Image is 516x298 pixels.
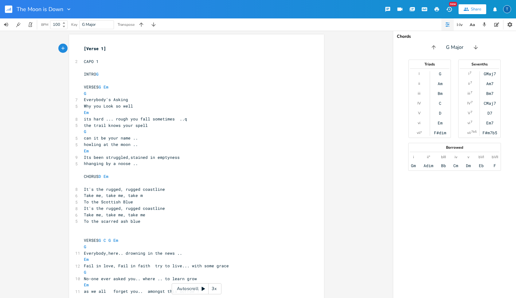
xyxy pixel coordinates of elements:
[84,46,106,51] span: [Verse 1]
[84,212,145,218] span: Take me, take me, take me
[84,148,89,154] span: Em
[71,23,77,26] div: Key
[484,101,496,106] div: CMaj7
[104,174,108,179] span: Em
[503,2,511,16] button: T
[84,129,86,134] span: G
[439,111,441,116] div: D
[438,120,443,125] div: Em
[409,62,451,66] div: Triads
[84,282,89,288] span: Em
[84,142,138,147] span: howling at the moon ..
[427,155,430,159] div: ii°
[470,80,472,85] sup: 7
[84,155,180,160] span: Its been struggled,stained in emptyness
[467,91,470,96] div: iii
[99,237,101,243] span: G
[84,135,138,141] span: can it be your name ..
[84,193,143,198] span: Take me, take me, take m
[467,130,471,135] div: vii
[471,120,472,124] sup: 7
[471,110,472,115] sup: 7
[483,130,497,135] div: F#m7b5
[468,111,470,116] div: V
[84,103,133,109] span: Why you Look so well
[84,91,86,96] span: G
[503,5,511,13] div: The Killing Tide
[441,155,446,159] div: bIII
[417,101,421,106] div: IV
[84,218,140,224] span: To the scarred ash blue
[82,22,96,27] span: G Major
[84,206,165,211] span: It's the rugged, rugged coastline
[408,146,501,149] div: Borrowed
[471,6,481,12] div: Share
[99,84,101,90] span: G
[108,237,111,243] span: G
[424,163,433,168] div: Adim
[84,161,138,166] span: hhanging by a noose ..
[104,84,108,90] span: Em
[419,71,420,76] div: I
[471,100,473,105] sup: 7
[418,111,420,116] div: V
[494,163,496,168] div: F
[84,116,187,122] span: its hard ... rough you fall sometimes ..q
[113,237,118,243] span: Em
[479,155,484,159] div: bVI
[84,269,86,275] span: G
[417,130,422,135] div: vii°
[470,70,471,75] sup: 7
[209,283,220,294] div: 3x
[41,23,48,26] div: BPM
[104,237,106,243] span: C
[84,237,121,243] span: VERSES
[468,71,469,76] div: I
[439,71,441,76] div: G
[467,155,469,159] div: v
[418,120,420,125] div: vi
[84,123,148,128] span: the trail knows your spell
[84,186,165,192] span: It's the rugged, rugged coastline
[487,111,492,116] div: D7
[84,244,86,249] span: G
[486,81,494,86] div: Am7
[84,71,101,77] span: INTRO
[443,4,455,15] button: New
[453,163,458,168] div: Cm
[418,91,420,96] div: iii
[84,276,197,281] span: No-one ever asked you.. where .. to learn grow
[84,288,199,294] span: as we all forget you.. amongst this sorrow ?
[449,2,457,6] div: New
[446,44,463,51] span: G Major
[468,81,470,86] div: ii
[434,130,446,135] div: F#dim
[418,81,420,86] div: ii
[84,257,89,262] span: Em
[467,101,471,106] div: IV
[467,120,470,125] div: vi
[413,155,414,159] div: i
[455,155,457,159] div: iv
[471,129,477,134] sup: 7b5
[486,91,494,96] div: Bm7
[84,263,229,269] span: Fail in love, Fail in faith try to live... with some grace
[84,84,111,90] span: VERSES
[484,71,496,76] div: GMaj7
[459,4,486,14] button: Share
[471,90,472,95] sup: 7
[466,163,471,168] div: Dm
[96,71,99,77] span: G
[84,250,182,256] span: Everybody,here.. drowning in the news ..
[99,174,101,179] span: D
[441,163,446,168] div: Bb
[459,62,500,66] div: Sevenths
[411,163,416,168] div: Gm
[84,59,99,64] span: CAPO 1
[84,174,111,179] span: CHORUS
[438,91,443,96] div: Bm
[486,120,494,125] div: Em7
[172,283,221,294] div: Autoscroll
[84,97,128,102] span: Everybody's Asking
[397,34,512,39] div: Chords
